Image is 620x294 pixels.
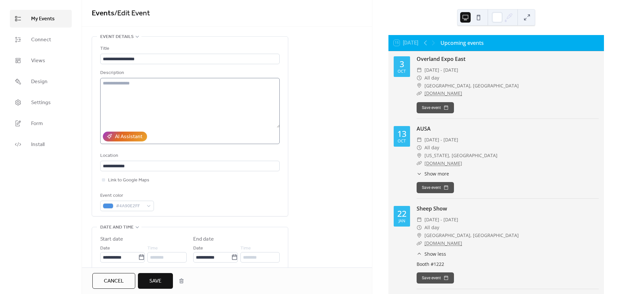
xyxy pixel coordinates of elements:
div: Description [100,69,278,77]
span: [GEOGRAPHIC_DATA], [GEOGRAPHIC_DATA] [424,82,519,90]
div: End date [193,235,214,243]
a: [DOMAIN_NAME] [424,240,462,246]
span: Date and time [100,224,134,231]
span: Show more [424,170,449,177]
div: ​ [417,82,422,90]
a: Connect [10,31,72,48]
span: Design [31,78,47,86]
div: Event color [100,192,153,200]
button: Save event [417,182,454,193]
div: Title [100,45,278,53]
button: Save [138,273,173,289]
a: Events [92,6,114,21]
a: Design [10,73,72,90]
div: ​ [417,89,422,97]
span: Date [193,245,203,252]
a: My Events [10,10,72,28]
span: Time [240,245,251,252]
div: ​ [417,170,422,177]
span: Event details [100,33,134,41]
a: Views [10,52,72,69]
div: Jan [399,219,405,223]
div: ​ [417,239,422,247]
div: AI Assistant [115,133,142,141]
button: Cancel [92,273,135,289]
div: ​ [417,136,422,144]
div: Location [100,152,278,160]
div: ​ [417,144,422,152]
span: Show less [424,250,446,257]
span: Install [31,141,45,149]
span: All day [424,224,439,231]
a: [DOMAIN_NAME] [424,90,462,96]
span: / Edit Event [114,6,150,21]
span: Connect [31,36,51,44]
div: ​ [417,216,422,224]
button: Save event [417,272,454,284]
div: 22 [397,210,406,218]
div: ​ [417,250,422,257]
a: Settings [10,94,72,111]
a: AUSA [417,125,431,132]
a: Sheep Show [417,205,447,212]
div: 3 [400,60,404,68]
div: Start date [100,235,123,243]
a: Form [10,115,72,132]
span: All day [424,74,439,82]
a: [DOMAIN_NAME] [424,160,462,166]
span: [DATE] - [DATE] [424,66,458,74]
div: Oct [398,69,406,74]
button: AI Assistant [103,132,147,141]
div: ​ [417,231,422,239]
div: ​ [417,224,422,231]
span: Link to Google Maps [108,176,149,184]
div: 13 [397,130,406,138]
span: Views [31,57,45,65]
span: [DATE] - [DATE] [424,136,458,144]
span: My Events [31,15,55,23]
button: ​Show more [417,170,449,177]
a: Overland Expo East [417,55,465,63]
button: Save event [417,102,454,113]
div: ​ [417,152,422,159]
span: [DATE] - [DATE] [424,216,458,224]
span: [GEOGRAPHIC_DATA], [GEOGRAPHIC_DATA] [424,231,519,239]
div: Oct [398,139,406,143]
a: Install [10,136,72,153]
div: Upcoming events [441,39,484,47]
span: All day [424,144,439,152]
div: ​ [417,66,422,74]
span: Settings [31,99,51,107]
span: Form [31,120,43,128]
span: Time [147,245,158,252]
span: Cancel [104,277,124,285]
button: ​Show less [417,250,446,257]
div: ​ [417,74,422,82]
div: ​ [417,159,422,167]
span: [US_STATE], [GEOGRAPHIC_DATA] [424,152,498,159]
span: Date [100,245,110,252]
div: Booth #1222 [417,261,599,267]
span: Save [149,277,161,285]
span: #4A90E2FF [116,202,143,210]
